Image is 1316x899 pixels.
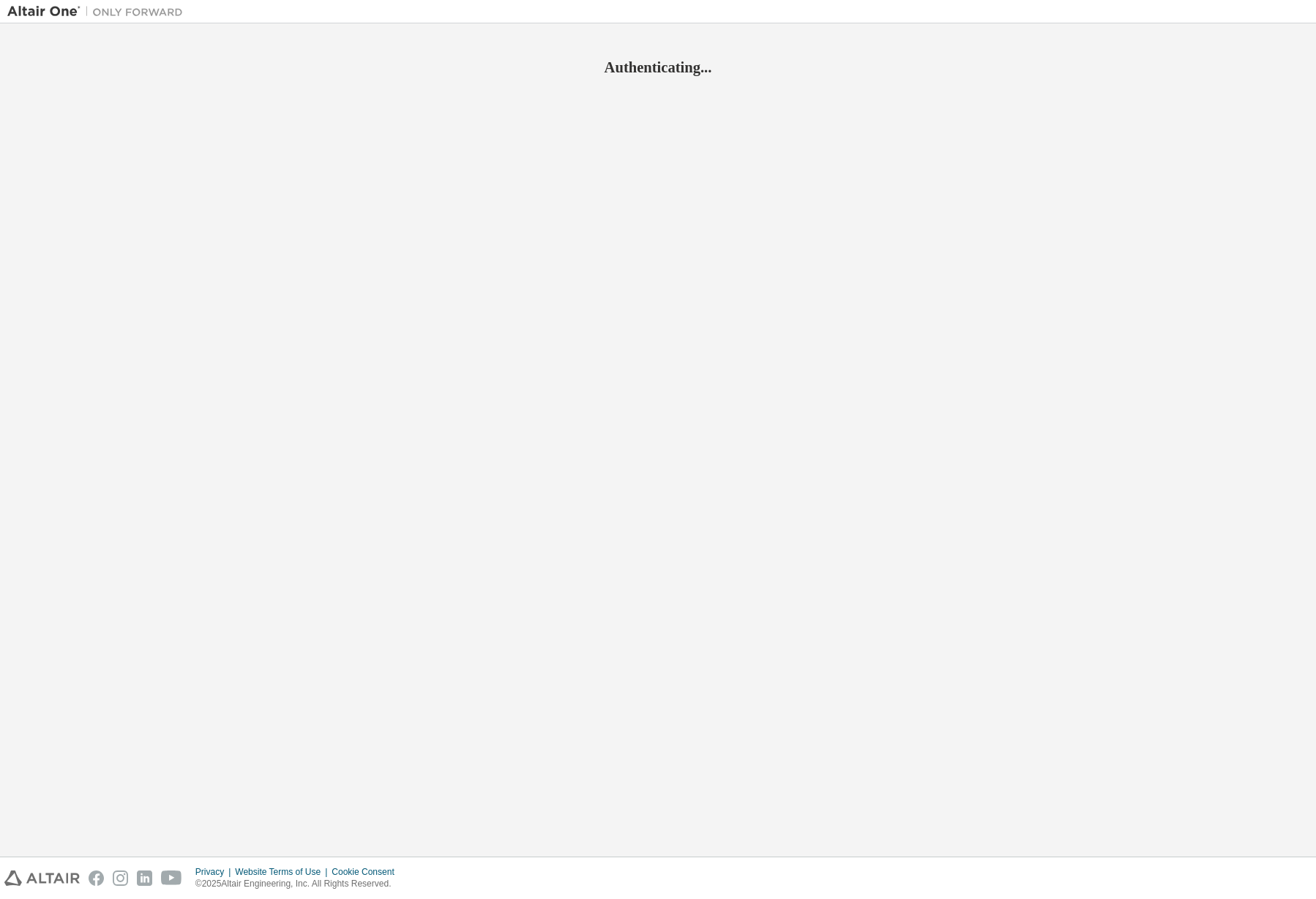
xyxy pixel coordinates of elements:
img: instagram.svg [113,870,128,886]
p: © 2025 Altair Engineering, Inc. All Rights Reserved. [195,878,403,890]
div: Cookie Consent [332,866,403,878]
div: Website Terms of Use [235,866,332,878]
div: Privacy [195,866,235,878]
h2: Authenticating... [7,58,1309,77]
img: altair_logo.svg [4,870,80,886]
img: facebook.svg [89,870,104,886]
img: Altair One [7,4,190,19]
img: youtube.svg [161,870,182,886]
img: linkedin.svg [137,870,152,886]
